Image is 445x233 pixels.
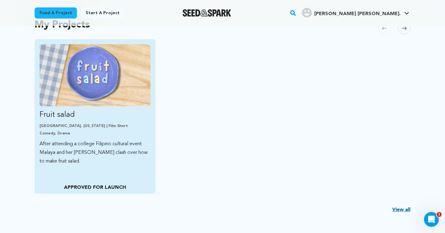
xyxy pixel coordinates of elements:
p: Fruit salad [40,110,150,120]
p: [GEOGRAPHIC_DATA], [US_STATE] | Film Short [40,124,150,129]
span: 1 [437,212,442,217]
img: Seed&Spark Logo Dark Mode [183,9,231,17]
p: APPROVED FOR LAUNCH [40,184,150,191]
a: Seed&Spark Homepage [183,9,231,17]
iframe: Intercom live chat [424,212,439,227]
p: After attending a college Filipino cultural event Malaya and her [PERSON_NAME] clash over how to ... [40,140,150,166]
a: Kirsten Dana V.'s Profile [301,6,410,18]
a: Fund Fruit salad [40,44,150,166]
p: Comedy, Drama [40,131,150,136]
span: Kirsten Dana V.'s Profile [301,6,410,19]
span: [PERSON_NAME] [PERSON_NAME]. [314,11,400,16]
a: View all [392,206,410,214]
div: Kirsten Dana V.'s Profile [302,8,400,18]
img: user.png [302,8,312,18]
a: Fund a project [35,7,77,19]
h2: My Projects [35,21,90,29]
a: Start a project [81,7,125,19]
